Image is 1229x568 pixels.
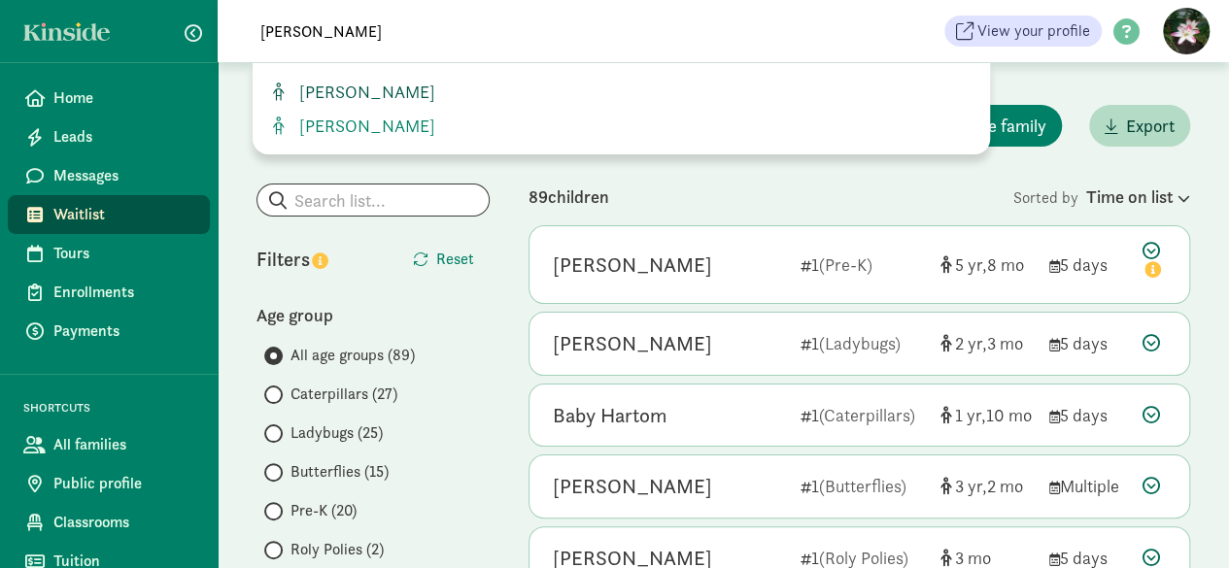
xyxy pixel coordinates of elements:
[53,125,194,149] span: Leads
[955,475,987,497] span: 3
[8,234,210,273] a: Tours
[1013,184,1190,210] div: Sorted by
[257,184,489,216] input: Search list...
[53,86,194,110] span: Home
[529,184,1013,210] div: 89 children
[819,475,906,497] span: (Butterflies)
[955,253,987,276] span: 5
[290,499,357,522] span: Pre-K (20)
[8,79,210,117] a: Home
[290,538,384,561] span: Roly Polies (2)
[290,460,389,484] span: Butterflies (15)
[940,402,1034,428] div: [object Object]
[436,248,474,271] span: Reset
[53,511,194,534] span: Classrooms
[955,404,986,426] span: 1
[268,113,974,139] a: [PERSON_NAME]
[53,281,194,304] span: Enrollments
[1049,251,1127,278] div: 5 days
[291,81,435,103] span: [PERSON_NAME]
[397,240,490,279] button: Reset
[1089,105,1190,147] button: Export
[801,473,925,499] div: 1
[801,330,925,356] div: 1
[940,330,1034,356] div: [object Object]
[8,312,210,351] a: Payments
[987,332,1023,354] span: 3
[987,253,1024,276] span: 8
[819,332,901,354] span: (Ladybugs)
[940,251,1034,278] div: [object Object]
[8,117,210,156] a: Leads
[801,251,925,278] div: 1
[1049,473,1127,499] div: Multiple
[940,473,1034,499] div: [object Object]
[955,332,987,354] span: 2
[819,404,915,426] span: (Caterpillars)
[256,302,490,328] div: Age group
[801,402,925,428] div: 1
[944,16,1102,47] a: View your profile
[819,253,872,276] span: (Pre-K)
[53,472,194,495] span: Public profile
[290,421,383,445] span: Ladybugs (25)
[53,433,194,456] span: All families
[1126,113,1175,139] span: Export
[986,404,1032,426] span: 10
[290,344,415,367] span: All age groups (89)
[8,273,210,312] a: Enrollments
[8,464,210,503] a: Public profile
[53,242,194,265] span: Tours
[1086,184,1190,210] div: Time on list
[290,383,397,406] span: Caterpillars (27)
[987,475,1023,497] span: 2
[1132,475,1229,568] iframe: Chat Widget
[8,195,210,234] a: Waitlist
[1049,330,1127,356] div: 5 days
[553,250,712,281] div: Ayush Vibins
[291,115,435,137] span: [PERSON_NAME]
[8,156,210,195] a: Messages
[249,12,794,50] input: Search for a family, child or location
[553,400,666,431] div: Baby Hartom
[956,113,1046,139] span: Invite family
[1049,402,1127,428] div: 5 days
[53,203,194,226] span: Waitlist
[256,245,373,274] div: Filters
[8,425,210,464] a: All families
[977,19,1090,43] span: View your profile
[553,471,712,502] div: Olivia Fabian
[53,319,194,343] span: Payments
[53,164,194,187] span: Messages
[268,79,974,105] a: [PERSON_NAME]
[8,503,210,542] a: Classrooms
[553,328,712,359] div: Marigold Hoel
